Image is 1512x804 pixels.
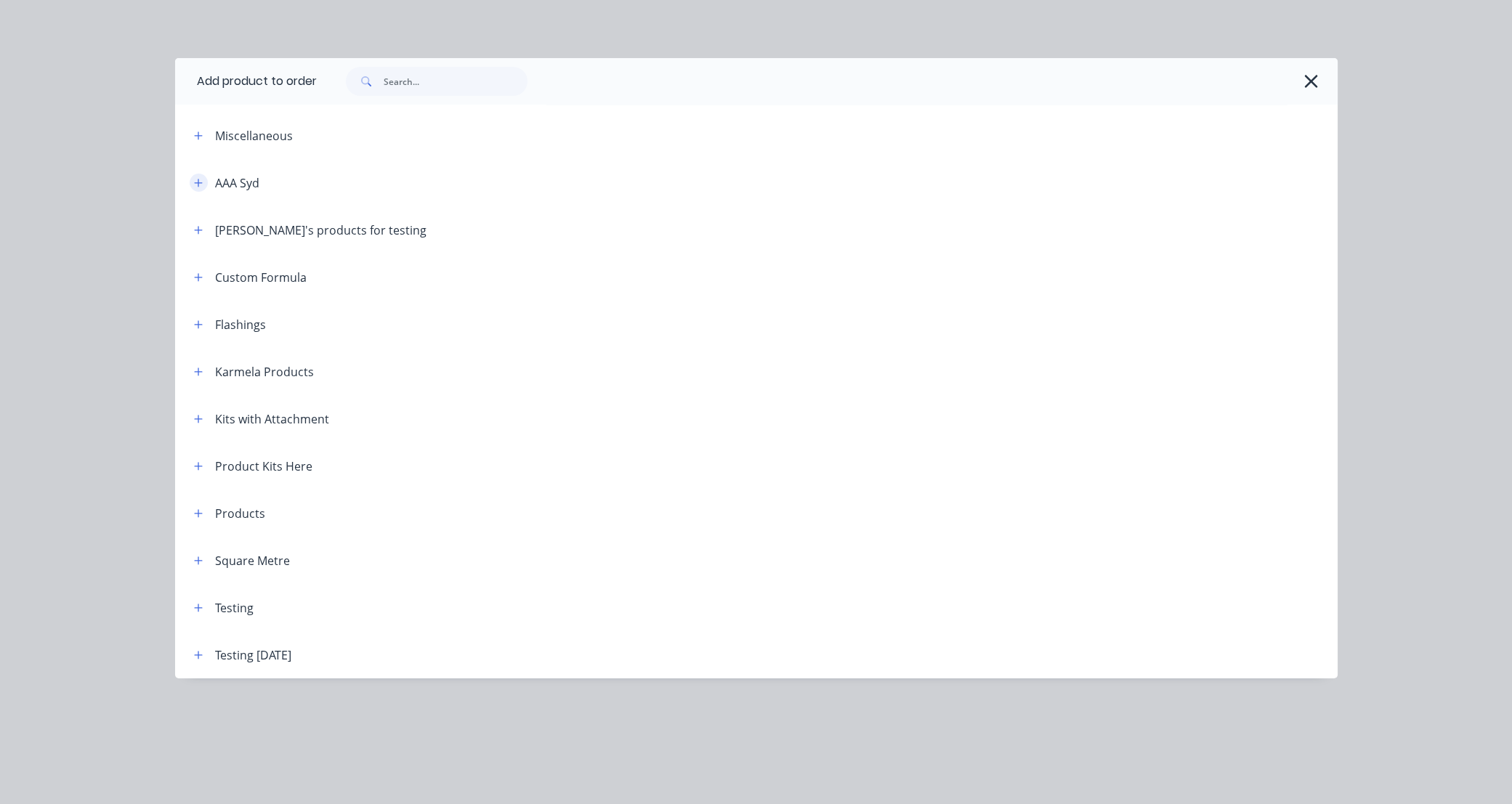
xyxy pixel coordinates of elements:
div: Testing [DATE] [215,646,291,664]
div: Custom Formula [215,269,307,286]
div: AAA Syd [215,174,259,192]
div: Kits with Attachment [215,410,329,428]
div: Add product to order [175,58,317,105]
div: Karmela Products [215,363,314,381]
div: Square Metre [215,552,290,569]
div: [PERSON_NAME]'s products for testing [215,222,426,239]
input: Search... [384,67,527,96]
div: Flashings [215,316,266,333]
div: Product Kits Here [215,458,312,475]
div: Products [215,505,265,522]
div: Testing [215,599,254,617]
div: Miscellaneous [215,127,293,145]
